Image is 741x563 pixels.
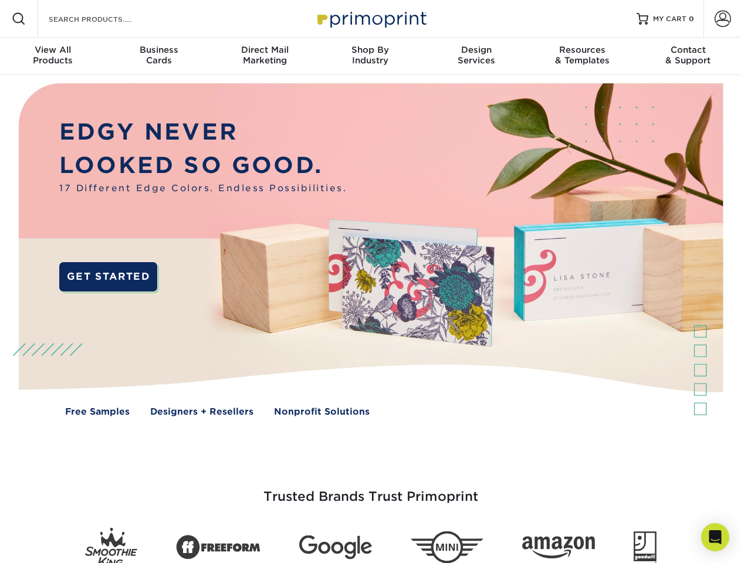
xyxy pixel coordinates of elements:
iframe: Google Customer Reviews [3,527,100,559]
a: DesignServices [424,38,529,75]
a: Resources& Templates [529,38,635,75]
p: LOOKED SO GOOD. [59,149,347,182]
div: Industry [317,45,423,66]
a: Designers + Resellers [150,405,253,419]
div: & Templates [529,45,635,66]
span: Direct Mail [212,45,317,55]
span: Design [424,45,529,55]
a: BusinessCards [106,38,211,75]
img: Amazon [522,537,595,559]
a: Shop ByIndustry [317,38,423,75]
img: Goodwill [634,531,657,563]
span: Resources [529,45,635,55]
a: Contact& Support [635,38,741,75]
span: Contact [635,45,741,55]
p: EDGY NEVER [59,116,347,149]
span: Shop By [317,45,423,55]
div: Open Intercom Messenger [701,523,729,551]
input: SEARCH PRODUCTS..... [48,12,162,26]
h3: Trusted Brands Trust Primoprint [28,461,714,518]
div: Cards [106,45,211,66]
img: Google [299,535,372,559]
a: Free Samples [65,405,130,419]
div: & Support [635,45,741,66]
span: Business [106,45,211,55]
a: GET STARTED [59,262,157,291]
div: Marketing [212,45,317,66]
span: 17 Different Edge Colors. Endless Possibilities. [59,182,347,195]
a: Direct MailMarketing [212,38,317,75]
img: Primoprint [312,6,429,31]
span: 0 [689,15,694,23]
span: MY CART [653,14,686,24]
a: Nonprofit Solutions [274,405,370,419]
div: Services [424,45,529,66]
